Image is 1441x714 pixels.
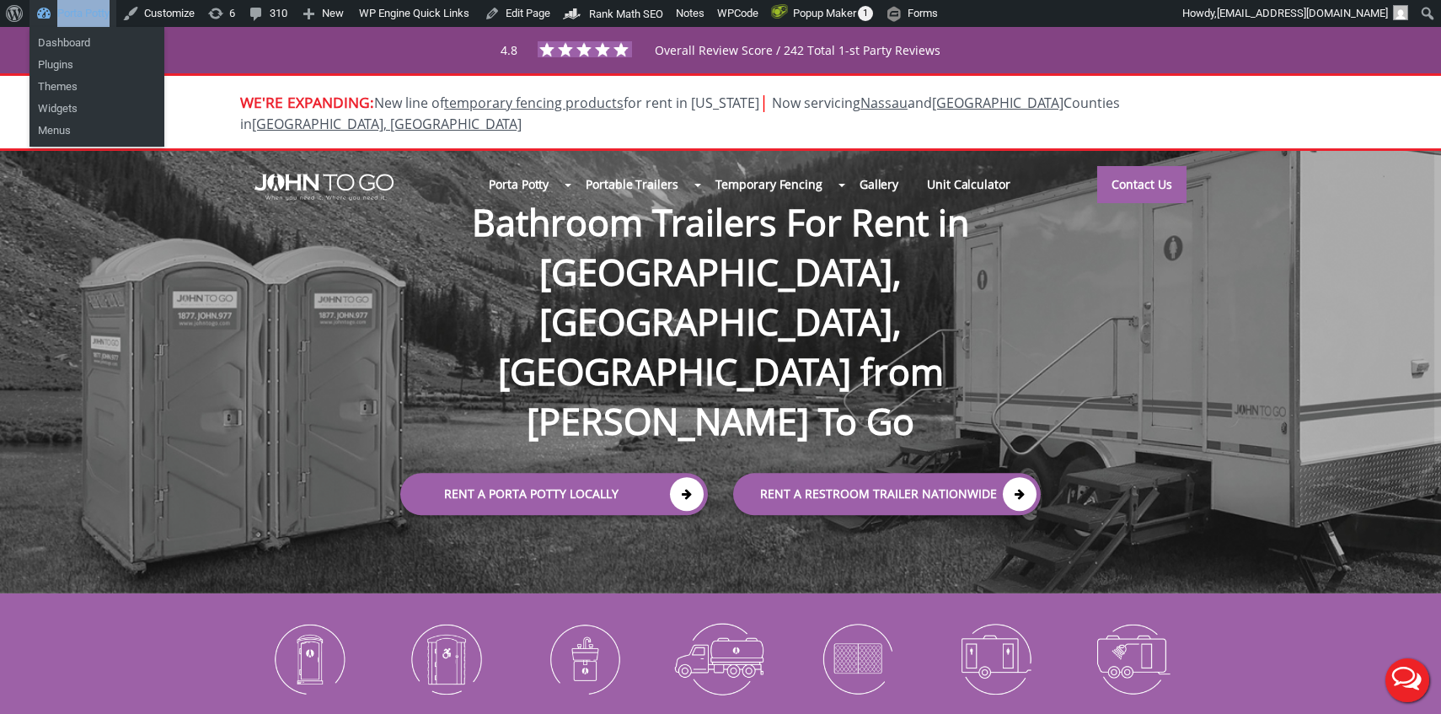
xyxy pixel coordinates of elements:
a: Dashboard [29,32,164,54]
a: Porta Potty [474,166,563,202]
a: Contact Us [1097,166,1187,203]
a: Menus [29,120,164,142]
img: JOHN to go [254,174,394,201]
span: | [759,90,769,113]
button: Live Chat [1374,647,1441,714]
a: Gallery [845,166,913,202]
img: Waste-Services-icon_N.png [665,615,777,702]
a: Nassau [860,94,908,112]
img: ADA-Accessible-Units-icon_N.png [390,615,502,702]
ul: Porta Potty [29,27,164,81]
a: Unit Calculator [913,166,1025,202]
a: Portable Trailers [571,166,692,202]
a: [GEOGRAPHIC_DATA], [GEOGRAPHIC_DATA] [252,115,522,133]
span: WE'RE EXPANDING: [240,92,374,112]
span: Rank Math SEO [589,8,663,20]
a: Plugins [29,54,164,76]
a: Themes [29,76,164,98]
a: Temporary Fencing [701,166,837,202]
a: Rent a Porta Potty Locally [400,473,708,515]
ul: Porta Potty [29,71,164,147]
span: [EMAIL_ADDRESS][DOMAIN_NAME] [1217,7,1388,19]
img: Restroom-Trailers-icon_N.png [939,615,1051,702]
a: rent a RESTROOM TRAILER Nationwide [733,473,1041,515]
span: 1 [858,6,873,21]
span: 4.8 [501,42,517,58]
img: Shower-Trailers-icon_N.png [1076,615,1188,702]
a: temporary fencing products [444,94,624,112]
img: Temporary-Fencing-cion_N.png [801,615,913,702]
span: Now servicing and Counties in [240,94,1120,133]
span: Overall Review Score / 242 Total 1-st Party Reviews [655,42,940,92]
a: Widgets [29,98,164,120]
h1: Bathroom Trailers For Rent in [GEOGRAPHIC_DATA], [GEOGRAPHIC_DATA], [GEOGRAPHIC_DATA] from [PERSO... [383,143,1058,447]
img: Portable-Sinks-icon_N.png [528,615,640,702]
img: Portable-Toilets-icon_N.png [253,615,365,702]
span: New line of for rent in [US_STATE] [240,94,1120,133]
a: [GEOGRAPHIC_DATA] [932,94,1063,112]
